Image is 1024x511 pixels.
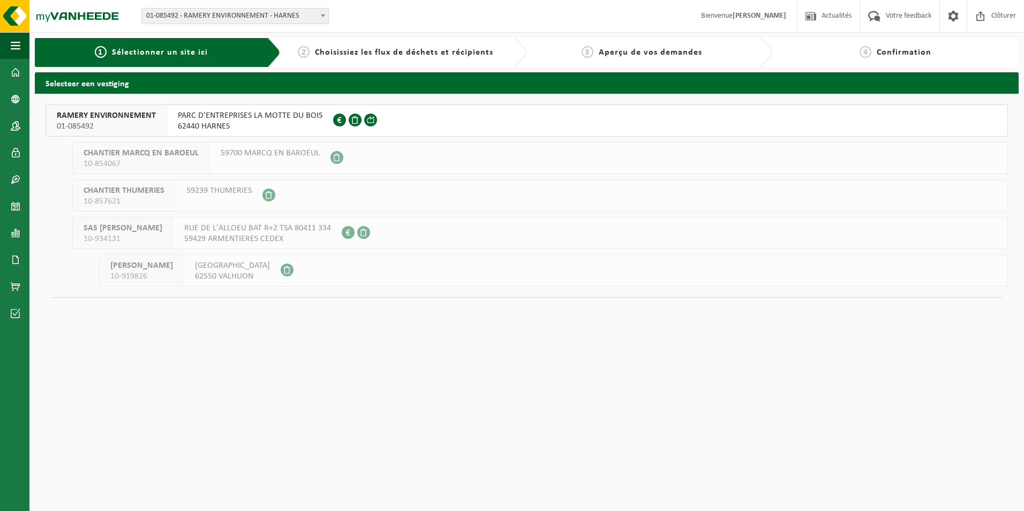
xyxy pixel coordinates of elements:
[84,196,164,207] span: 10-857621
[733,12,786,20] strong: [PERSON_NAME]
[141,8,329,24] span: 01-085492 - RAMERY ENVIRONNEMENT - HARNES
[298,46,310,58] span: 2
[877,48,931,57] span: Confirmation
[582,46,593,58] span: 3
[184,223,331,234] span: RUE DE L'ALLOEU BAT R+2 TSA 80411 334
[221,148,320,159] span: 59700 MARCQ EN BAROEUL
[84,159,199,169] span: 10-854067
[599,48,702,57] span: Aperçu de vos demandes
[178,121,322,132] span: 62440 HARNES
[84,223,162,234] span: SAS [PERSON_NAME]
[84,234,162,244] span: 10-934131
[57,110,156,121] span: RAMERY ENVIRONNEMENT
[860,46,871,58] span: 4
[110,271,173,282] span: 10-919826
[84,185,164,196] span: CHANTIER THUMERIES
[46,104,1008,137] button: RAMERY ENVIRONNEMENT 01-085492 PARC D'ENTREPRISES LA MOTTE DU BOIS62440 HARNES
[84,148,199,159] span: CHANTIER MARCQ EN BAROEUL
[195,271,270,282] span: 62550 VALHUON
[195,260,270,271] span: [GEOGRAPHIC_DATA]
[315,48,493,57] span: Choisissiez les flux de déchets et récipients
[186,185,252,196] span: 59239 THUMERIES
[184,234,331,244] span: 59429 ARMENTIERES CEDEX
[110,260,173,271] span: [PERSON_NAME]
[112,48,208,57] span: Sélectionner un site ici
[35,72,1019,93] h2: Selecteer een vestiging
[57,121,156,132] span: 01-085492
[95,46,107,58] span: 1
[142,9,328,24] span: 01-085492 - RAMERY ENVIRONNEMENT - HARNES
[178,110,322,121] span: PARC D'ENTREPRISES LA MOTTE DU BOIS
